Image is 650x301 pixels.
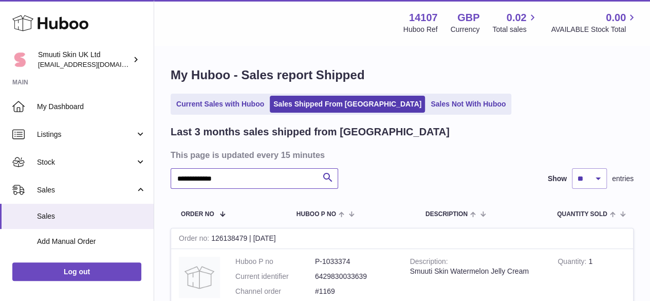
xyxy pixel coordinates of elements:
a: Sales Shipped From [GEOGRAPHIC_DATA] [270,96,425,113]
span: Stock [37,157,135,167]
span: Listings [37,130,135,139]
span: Huboo P no [296,211,336,218]
div: Smuuti Skin UK Ltd [38,50,131,69]
a: 0.00 AVAILABLE Stock Total [551,11,638,34]
strong: Description [410,257,448,268]
strong: 14107 [409,11,438,25]
div: Currency [451,25,480,34]
span: [EMAIL_ADDRESS][DOMAIN_NAME] [38,60,151,68]
h3: This page is updated every 15 minutes [171,149,631,161]
strong: GBP [457,11,479,25]
dt: Current identifier [235,272,315,281]
a: Current Sales with Huboo [173,96,268,113]
img: no-photo.jpg [179,257,220,298]
span: My Dashboard [37,102,146,112]
div: Huboo Ref [403,25,438,34]
strong: Quantity [558,257,588,268]
span: Add Manual Order [37,237,146,246]
a: Sales Not With Huboo [427,96,509,113]
span: Sales [37,211,146,221]
h1: My Huboo - Sales report Shipped [171,67,634,83]
dd: 6429830033639 [315,272,395,281]
span: 0.00 [606,11,626,25]
span: Order No [181,211,214,218]
span: AVAILABLE Stock Total [551,25,638,34]
span: Description [425,211,468,218]
span: Sales [37,185,135,195]
a: 0.02 Total sales [492,11,538,34]
dt: Channel order [235,287,315,296]
label: Show [548,174,567,184]
dd: P-1033374 [315,257,395,267]
span: Quantity Sold [557,211,607,218]
span: 0.02 [507,11,527,25]
img: internalAdmin-14107@internal.huboo.com [12,52,28,67]
dd: #1169 [315,287,395,296]
div: Smuuti Skin Watermelon Jelly Cream [410,267,543,276]
a: Log out [12,262,141,281]
span: Total sales [492,25,538,34]
h2: Last 3 months sales shipped from [GEOGRAPHIC_DATA] [171,125,450,139]
strong: Order no [179,234,211,245]
div: 126138479 | [DATE] [171,228,633,249]
span: entries [612,174,634,184]
dt: Huboo P no [235,257,315,267]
